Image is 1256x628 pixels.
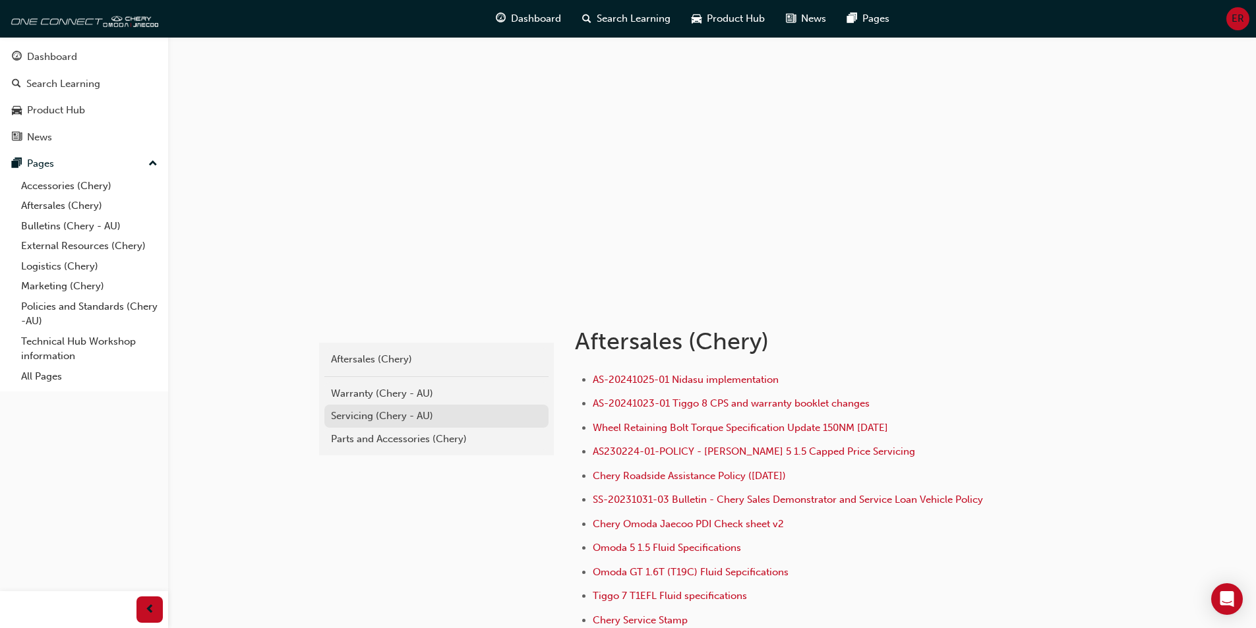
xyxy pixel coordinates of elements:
[511,11,561,26] span: Dashboard
[593,566,789,578] a: Omoda GT 1.6T (T19C) Fluid Sepcifications
[12,158,22,170] span: pages-icon
[593,614,688,626] a: Chery Service Stamp
[26,76,100,92] div: Search Learning
[27,130,52,145] div: News
[692,11,702,27] span: car-icon
[496,11,506,27] span: guage-icon
[862,11,889,26] span: Pages
[16,236,163,256] a: External Resources (Chery)
[324,405,549,428] a: Servicing (Chery - AU)
[27,156,54,171] div: Pages
[593,590,747,602] a: Tiggo 7 T1EFL Fluid specifications
[5,98,163,123] a: Product Hub
[5,72,163,96] a: Search Learning
[593,397,870,409] a: AS-20241023-01 Tiggo 8 CPS and warranty booklet changes
[5,152,163,176] button: Pages
[16,256,163,277] a: Logistics (Chery)
[12,78,21,90] span: search-icon
[16,176,163,196] a: Accessories (Chery)
[1232,11,1244,26] span: ER
[847,11,857,27] span: pages-icon
[5,45,163,69] a: Dashboard
[12,105,22,117] span: car-icon
[593,445,915,457] a: AS230224-01-POLICY - [PERSON_NAME] 5 1.5 Capped Price Servicing
[331,409,542,424] div: Servicing (Chery - AU)
[707,11,765,26] span: Product Hub
[331,352,542,367] div: Aftersales (Chery)
[16,276,163,297] a: Marketing (Chery)
[837,5,900,32] a: pages-iconPages
[324,348,549,371] a: Aftersales (Chery)
[148,156,158,173] span: up-icon
[7,5,158,32] img: oneconnect
[593,374,779,385] a: AS-20241025-01 Nidasu implementation
[5,125,163,150] a: News
[593,542,741,554] a: Omoda 5 1.5 Fluid Specifications
[27,49,77,65] div: Dashboard
[16,331,163,366] a: Technical Hub Workshop information
[12,132,22,144] span: news-icon
[16,366,163,387] a: All Pages
[572,5,681,32] a: search-iconSearch Learning
[331,386,542,401] div: Warranty (Chery - AU)
[324,428,549,451] a: Parts and Accessories (Chery)
[27,103,85,118] div: Product Hub
[1211,583,1243,615] div: Open Intercom Messenger
[681,5,775,32] a: car-iconProduct Hub
[597,11,671,26] span: Search Learning
[324,382,549,405] a: Warranty (Chery - AU)
[485,5,572,32] a: guage-iconDashboard
[593,470,786,482] a: Chery Roadside Assistance Policy ([DATE])
[145,602,155,618] span: prev-icon
[331,432,542,447] div: Parts and Accessories (Chery)
[582,11,591,27] span: search-icon
[12,51,22,63] span: guage-icon
[1226,7,1249,30] button: ER
[801,11,826,26] span: News
[575,327,1007,356] h1: Aftersales (Chery)
[775,5,837,32] a: news-iconNews
[593,518,784,530] a: Chery Omoda Jaecoo PDI Check sheet v2
[5,42,163,152] button: DashboardSearch LearningProduct HubNews
[16,216,163,237] a: Bulletins (Chery - AU)
[786,11,796,27] span: news-icon
[593,422,888,434] a: Wheel Retaining Bolt Torque Specification Update 150NM [DATE]
[16,196,163,216] a: Aftersales (Chery)
[16,297,163,331] a: Policies and Standards (Chery -AU)
[593,494,983,505] a: SS-20231031-03 Bulletin - Chery Sales Demonstrator and Service Loan Vehicle Policy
